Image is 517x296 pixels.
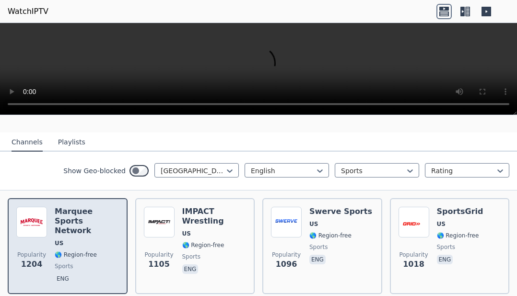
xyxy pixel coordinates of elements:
span: 🌎 Region-free [309,232,352,239]
span: 🌎 Region-free [182,241,224,249]
span: Popularity [17,251,46,259]
h6: Swerve Sports [309,207,372,216]
span: Popularity [144,251,173,259]
img: Marquee Sports Network [16,207,47,237]
span: Popularity [399,251,428,259]
span: sports [309,243,328,251]
label: Show Geo-blocked [63,166,126,176]
span: 🌎 Region-free [437,232,479,239]
span: US [309,220,318,228]
span: 1204 [21,259,43,270]
span: US [437,220,446,228]
button: Channels [12,133,43,152]
span: US [182,230,191,237]
h6: IMPACT Wrestling [182,207,247,226]
p: eng [55,274,71,284]
span: sports [182,253,200,260]
span: US [55,239,63,247]
img: SportsGrid [399,207,429,237]
span: 1096 [276,259,297,270]
span: 1018 [403,259,424,270]
a: WatchIPTV [8,6,48,17]
span: Popularity [272,251,301,259]
span: 1105 [148,259,170,270]
span: sports [55,262,73,270]
img: Swerve Sports [271,207,302,237]
img: IMPACT Wrestling [144,207,175,237]
button: Playlists [58,133,85,152]
p: eng [309,255,326,264]
p: eng [182,264,199,274]
span: 🌎 Region-free [55,251,97,259]
h6: Marquee Sports Network [55,207,119,236]
h6: SportsGrid [437,207,483,216]
span: sports [437,243,455,251]
p: eng [437,255,453,264]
